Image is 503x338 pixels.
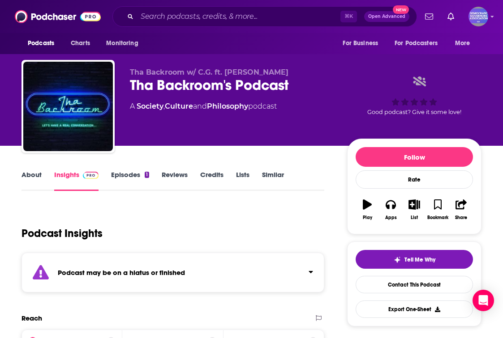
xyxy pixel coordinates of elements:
[356,147,473,167] button: Follow
[15,8,101,25] img: Podchaser - Follow, Share and Rate Podcasts
[393,5,409,14] span: New
[455,215,467,220] div: Share
[427,215,448,220] div: Bookmark
[137,102,163,110] a: Society
[395,37,438,50] span: For Podcasters
[21,227,103,240] h1: Podcast Insights
[340,11,357,22] span: ⌘ K
[106,37,138,50] span: Monitoring
[449,35,482,52] button: open menu
[21,314,42,322] h2: Reach
[356,194,379,226] button: Play
[368,14,405,19] span: Open Advanced
[343,37,378,50] span: For Business
[444,9,458,24] a: Show notifications dropdown
[394,256,401,263] img: tell me why sparkle
[367,109,461,115] span: Good podcast? Give it some love!
[347,68,482,123] div: Good podcast? Give it some love!
[469,7,488,26] button: Show profile menu
[21,253,324,292] section: Click to expand status details
[469,7,488,26] img: User Profile
[165,102,193,110] a: Culture
[21,35,66,52] button: open menu
[404,256,435,263] span: Tell Me Why
[403,194,426,226] button: List
[21,170,42,191] a: About
[336,35,389,52] button: open menu
[130,68,288,76] span: Tha Backroom w/ C.G. ft. [PERSON_NAME]
[207,102,248,110] a: Philosophy
[421,9,437,24] a: Show notifications dropdown
[450,194,473,226] button: Share
[58,268,185,277] strong: Podcast may be on a hiatus or finished
[23,62,113,151] img: Tha Backroom's Podcast
[162,170,188,191] a: Reviews
[145,172,149,178] div: 1
[200,170,224,191] a: Credits
[112,6,417,27] div: Search podcasts, credits, & more...
[193,102,207,110] span: and
[379,194,402,226] button: Apps
[389,35,451,52] button: open menu
[111,170,149,191] a: Episodes1
[356,250,473,269] button: tell me why sparkleTell Me Why
[356,170,473,189] div: Rate
[356,300,473,318] button: Export One-Sheet
[426,194,449,226] button: Bookmark
[469,7,488,26] span: Logged in as DemGovs-Hamelburg
[356,276,473,293] a: Contact This Podcast
[262,170,284,191] a: Similar
[83,172,99,179] img: Podchaser Pro
[28,37,54,50] span: Podcasts
[473,290,494,311] div: Open Intercom Messenger
[100,35,150,52] button: open menu
[163,102,165,110] span: ,
[364,11,409,22] button: Open AdvancedNew
[137,9,340,24] input: Search podcasts, credits, & more...
[385,215,397,220] div: Apps
[236,170,249,191] a: Lists
[71,37,90,50] span: Charts
[54,170,99,191] a: InsightsPodchaser Pro
[411,215,418,220] div: List
[363,215,372,220] div: Play
[455,37,470,50] span: More
[130,101,277,112] div: A podcast
[65,35,95,52] a: Charts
